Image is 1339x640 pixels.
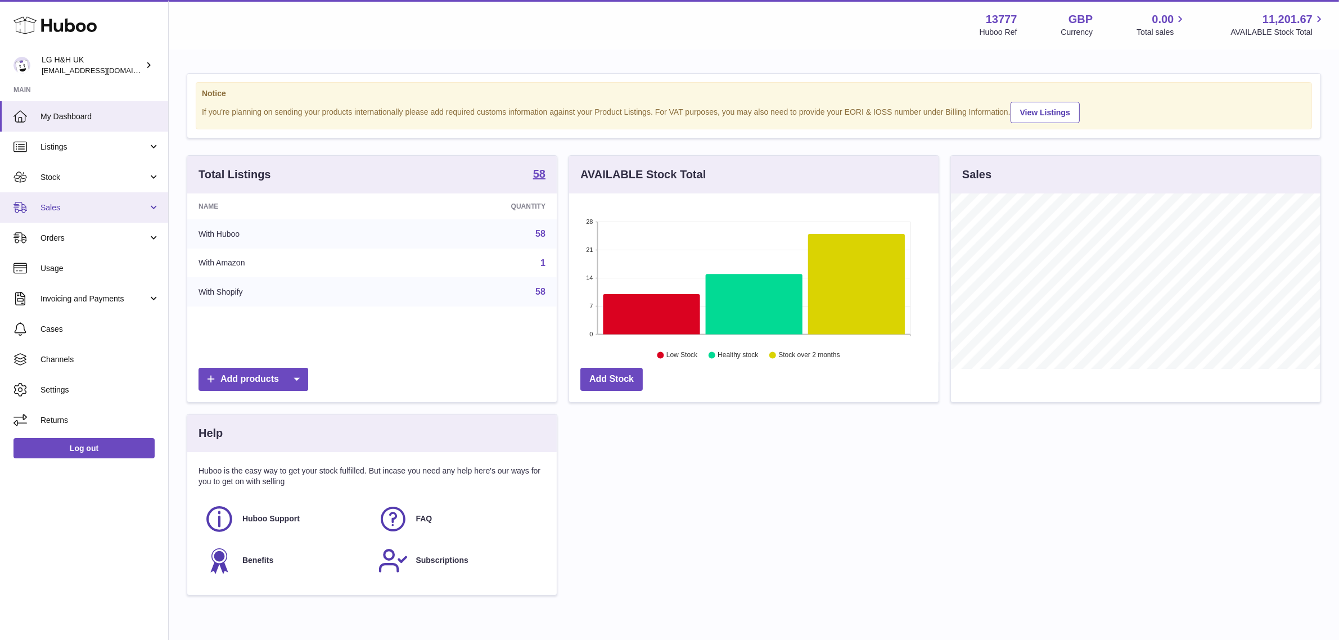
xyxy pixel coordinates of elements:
[1263,12,1313,27] span: 11,201.67
[1011,102,1080,123] a: View Listings
[986,12,1017,27] strong: 13777
[202,100,1306,123] div: If you're planning on sending your products internationally please add required customs informati...
[1069,12,1093,27] strong: GBP
[1061,27,1093,38] div: Currency
[589,303,593,309] text: 7
[42,55,143,76] div: LG H&H UK
[40,142,148,152] span: Listings
[187,219,390,249] td: With Huboo
[242,513,300,524] span: Huboo Support
[13,438,155,458] a: Log out
[589,331,593,337] text: 0
[666,351,698,359] text: Low Stock
[40,324,160,335] span: Cases
[40,172,148,183] span: Stock
[199,426,223,441] h3: Help
[199,466,545,487] p: Huboo is the easy way to get your stock fulfilled. But incase you need any help here's our ways f...
[187,277,390,307] td: With Shopify
[540,258,545,268] a: 1
[40,385,160,395] span: Settings
[586,274,593,281] text: 14
[580,167,706,182] h3: AVAILABLE Stock Total
[1137,27,1187,38] span: Total sales
[204,546,367,576] a: Benefits
[199,368,308,391] a: Add products
[204,504,367,534] a: Huboo Support
[13,57,30,74] img: veechen@lghnh.co.uk
[718,351,759,359] text: Healthy stock
[416,513,432,524] span: FAQ
[535,229,545,238] a: 58
[187,249,390,278] td: With Amazon
[533,168,545,179] strong: 58
[390,193,557,219] th: Quantity
[40,415,160,426] span: Returns
[242,555,273,566] span: Benefits
[1230,27,1326,38] span: AVAILABLE Stock Total
[580,368,643,391] a: Add Stock
[187,193,390,219] th: Name
[1137,12,1187,38] a: 0.00 Total sales
[586,246,593,253] text: 21
[1152,12,1174,27] span: 0.00
[778,351,840,359] text: Stock over 2 months
[42,66,165,75] span: [EMAIL_ADDRESS][DOMAIN_NAME]
[535,287,545,296] a: 58
[40,263,160,274] span: Usage
[962,167,991,182] h3: Sales
[202,88,1306,99] strong: Notice
[40,294,148,304] span: Invoicing and Payments
[416,555,468,566] span: Subscriptions
[199,167,271,182] h3: Total Listings
[586,218,593,225] text: 28
[378,504,540,534] a: FAQ
[378,546,540,576] a: Subscriptions
[40,202,148,213] span: Sales
[40,111,160,122] span: My Dashboard
[40,233,148,244] span: Orders
[1230,12,1326,38] a: 11,201.67 AVAILABLE Stock Total
[980,27,1017,38] div: Huboo Ref
[533,168,545,182] a: 58
[40,354,160,365] span: Channels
